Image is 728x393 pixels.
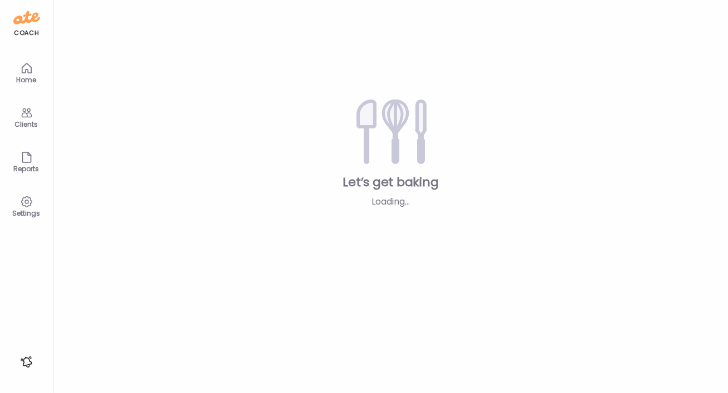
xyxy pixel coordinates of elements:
div: Let’s get baking [71,174,710,191]
div: Home [7,76,47,83]
div: Clients [7,121,47,128]
div: Settings [7,210,47,217]
div: Loading... [313,195,468,208]
img: ate [13,9,40,27]
div: coach [14,28,39,38]
div: Reports [7,165,47,172]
